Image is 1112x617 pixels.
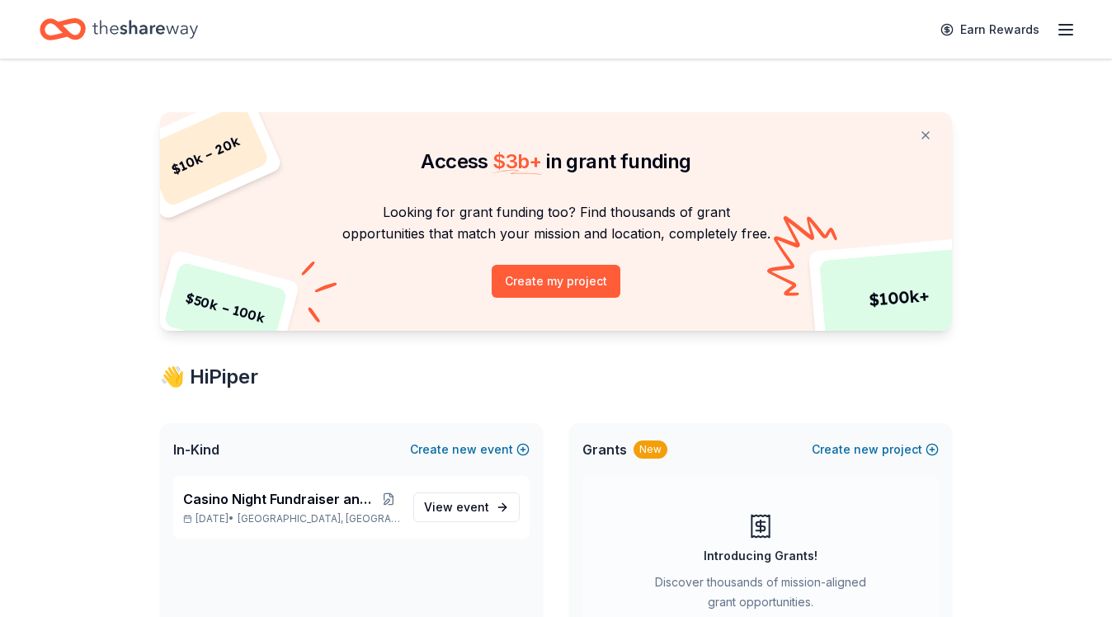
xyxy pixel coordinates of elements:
[421,149,690,173] span: Access in grant funding
[160,364,952,390] div: 👋 Hi Piper
[183,489,377,509] span: Casino Night Fundraiser and Silent Auction
[40,10,198,49] a: Home
[413,492,520,522] a: View event
[424,497,489,517] span: View
[931,15,1049,45] a: Earn Rewards
[634,440,667,459] div: New
[452,440,477,459] span: new
[854,440,879,459] span: new
[582,440,627,459] span: Grants
[492,265,620,298] button: Create my project
[180,201,932,245] p: Looking for grant funding too? Find thousands of grant opportunities that match your mission and ...
[704,546,818,566] div: Introducing Grants!
[456,500,489,514] span: event
[812,440,939,459] button: Createnewproject
[238,512,400,525] span: [GEOGRAPHIC_DATA], [GEOGRAPHIC_DATA]
[492,149,542,173] span: $ 3b +
[183,512,400,525] p: [DATE] •
[142,102,271,208] div: $ 10k – 20k
[173,440,219,459] span: In-Kind
[410,440,530,459] button: Createnewevent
